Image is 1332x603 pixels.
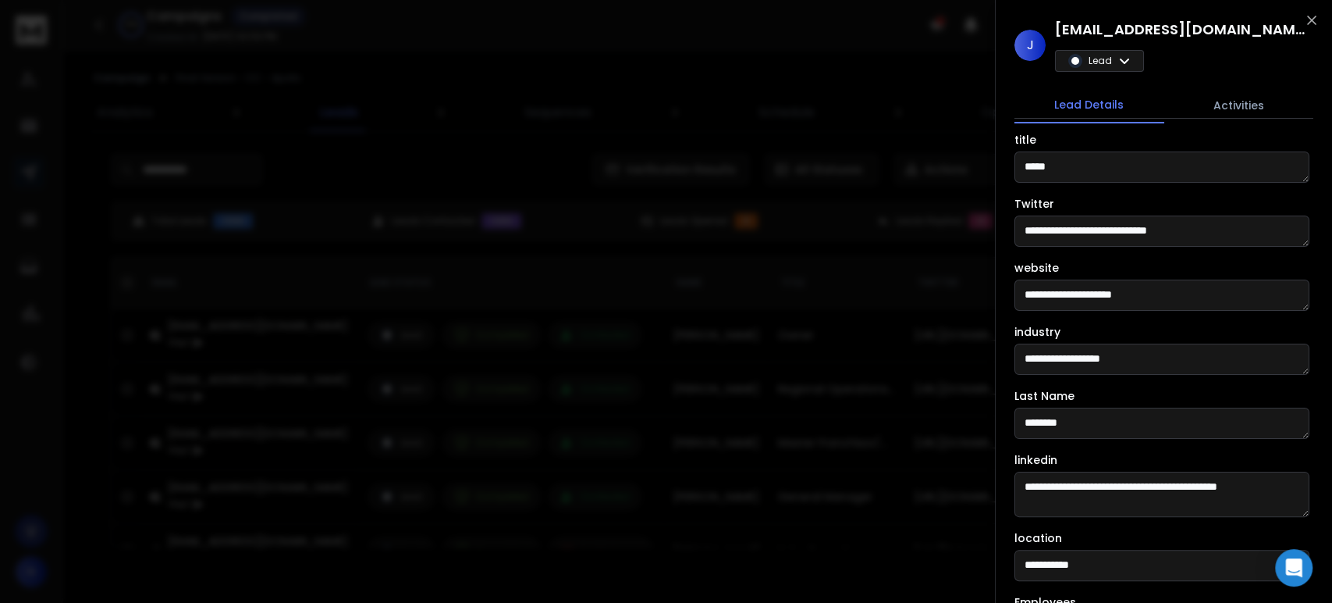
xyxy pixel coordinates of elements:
[1014,391,1074,401] label: Last Name
[1014,455,1057,466] label: linkedin
[1014,87,1164,123] button: Lead Details
[1055,19,1305,41] h1: [EMAIL_ADDRESS][DOMAIN_NAME]
[1014,326,1060,337] label: industry
[1089,55,1112,67] p: Lead
[1275,549,1312,587] div: Open Intercom Messenger
[1014,533,1062,544] label: location
[1164,88,1314,123] button: Activities
[1014,134,1036,145] label: title
[1014,198,1054,209] label: Twitter
[1014,262,1059,273] label: website
[1014,30,1046,61] span: J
